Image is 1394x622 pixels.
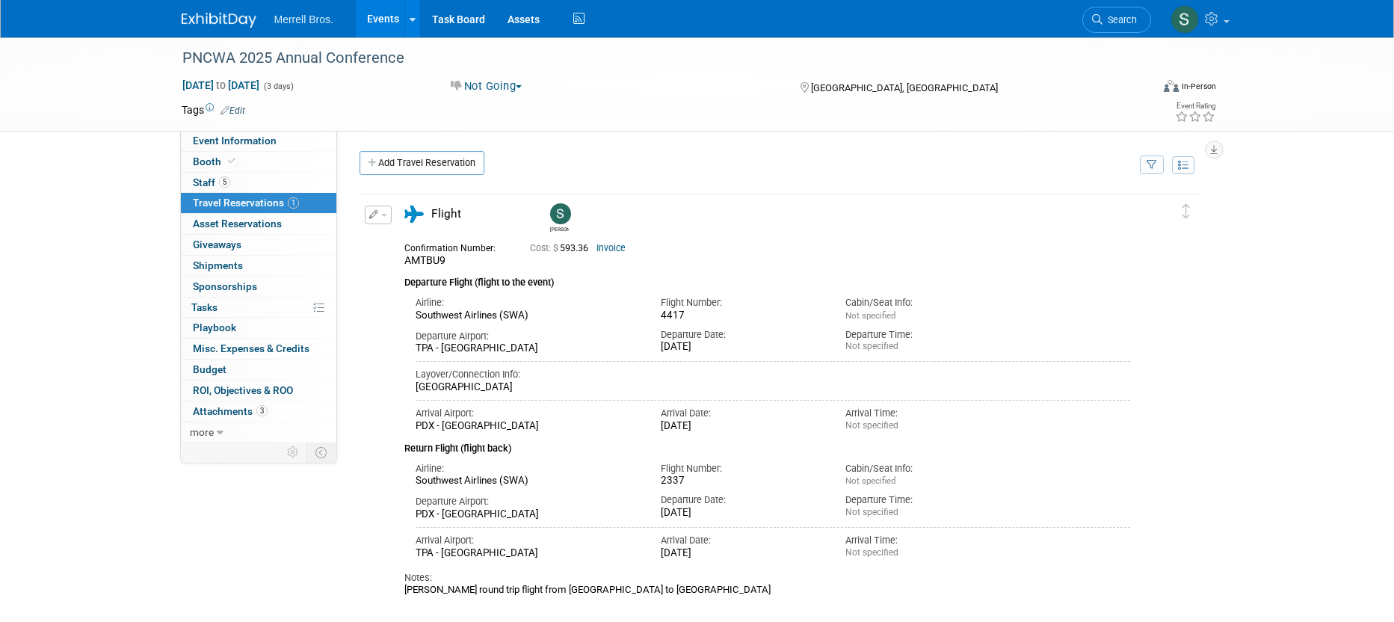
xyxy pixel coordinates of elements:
[546,203,573,233] div: Shannon Kennedy
[404,571,1131,585] div: Notes:
[181,339,336,359] a: Misc. Expenses & Credits
[530,243,560,253] span: Cost: $
[845,407,1008,420] div: Arrival Time:
[193,280,257,292] span: Sponsorships
[845,328,1008,342] div: Departure Time:
[177,45,1129,72] div: PNCWA 2025 Annual Conference
[416,420,639,433] div: PDX - [GEOGRAPHIC_DATA]
[288,197,299,209] span: 1
[193,135,277,147] span: Event Information
[181,422,336,443] a: more
[845,310,895,321] span: Not specified
[193,405,268,417] span: Attachments
[550,203,571,224] img: Shannon Kennedy
[845,534,1008,547] div: Arrival Time:
[1182,204,1190,219] i: Click and drag to move item
[193,218,282,230] span: Asset Reservations
[1063,78,1217,100] div: Event Format
[404,238,508,254] div: Confirmation Number:
[182,78,260,92] span: [DATE] [DATE]
[416,381,1131,394] div: [GEOGRAPHIC_DATA]
[1082,7,1151,33] a: Search
[661,534,823,547] div: Arrival Date:
[274,13,333,25] span: Merrell Bros.
[661,328,823,342] div: Departure Date:
[404,433,1131,456] div: Return Flight (flight back)
[404,584,1131,596] div: [PERSON_NAME] round trip flight from [GEOGRAPHIC_DATA] to [GEOGRAPHIC_DATA]
[181,381,336,401] a: ROI, Objectives & ROO
[416,534,639,547] div: Arrival Airport:
[661,462,823,475] div: Flight Number:
[228,157,235,165] i: Booth reservation complete
[661,310,823,322] div: 4417
[306,443,336,462] td: Toggle Event Tabs
[845,420,1008,431] div: Not specified
[416,508,639,521] div: PDX - [GEOGRAPHIC_DATA]
[181,277,336,297] a: Sponsorships
[181,235,336,255] a: Giveaways
[811,82,998,93] span: [GEOGRAPHIC_DATA], [GEOGRAPHIC_DATA]
[1171,5,1199,34] img: Shannon Kennedy
[404,268,1131,290] div: Departure Flight (flight to the event)
[219,176,230,188] span: 5
[181,131,336,151] a: Event Information
[416,547,639,560] div: TPA - [GEOGRAPHIC_DATA]
[193,342,309,354] span: Misc. Expenses & Credits
[845,475,895,486] span: Not specified
[845,462,1008,475] div: Cabin/Seat Info:
[182,102,245,117] td: Tags
[220,105,245,116] a: Edit
[190,426,214,438] span: more
[280,443,306,462] td: Personalize Event Tab Strip
[193,259,243,271] span: Shipments
[661,475,823,487] div: 2337
[661,493,823,507] div: Departure Date:
[845,341,1008,352] div: Not specified
[404,254,445,266] span: AMTBU9
[214,79,228,91] span: to
[431,207,461,221] span: Flight
[416,368,1131,381] div: Layover/Connection Info:
[181,401,336,422] a: Attachments3
[181,193,336,213] a: Travel Reservations1
[416,475,639,487] div: Southwest Airlines (SWA)
[181,152,336,172] a: Booth
[1181,81,1216,92] div: In-Person
[181,360,336,380] a: Budget
[181,173,336,193] a: Staff5
[416,330,639,343] div: Departure Airport:
[596,243,626,253] a: Invoice
[181,298,336,318] a: Tasks
[416,462,639,475] div: Airline:
[445,78,528,94] button: Not Going
[845,493,1008,507] div: Departure Time:
[193,197,299,209] span: Travel Reservations
[845,547,1008,558] div: Not specified
[416,495,639,508] div: Departure Airport:
[193,321,236,333] span: Playbook
[845,507,1008,518] div: Not specified
[360,151,484,175] a: Add Travel Reservation
[193,363,226,375] span: Budget
[661,507,823,520] div: [DATE]
[845,296,1008,310] div: Cabin/Seat Info:
[1147,161,1157,170] i: Filter by Traveler
[193,384,293,396] span: ROI, Objectives & ROO
[661,296,823,310] div: Flight Number:
[661,420,823,433] div: [DATE]
[661,341,823,354] div: [DATE]
[193,155,238,167] span: Booth
[416,310,639,322] div: Southwest Airlines (SWA)
[256,405,268,416] span: 3
[181,256,336,276] a: Shipments
[416,407,639,420] div: Arrival Airport:
[661,407,823,420] div: Arrival Date:
[262,81,294,91] span: (3 days)
[182,13,256,28] img: ExhibitDay
[181,214,336,234] a: Asset Reservations
[181,318,336,338] a: Playbook
[416,296,639,310] div: Airline:
[404,206,424,223] i: Flight
[1102,14,1137,25] span: Search
[1175,102,1215,110] div: Event Rating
